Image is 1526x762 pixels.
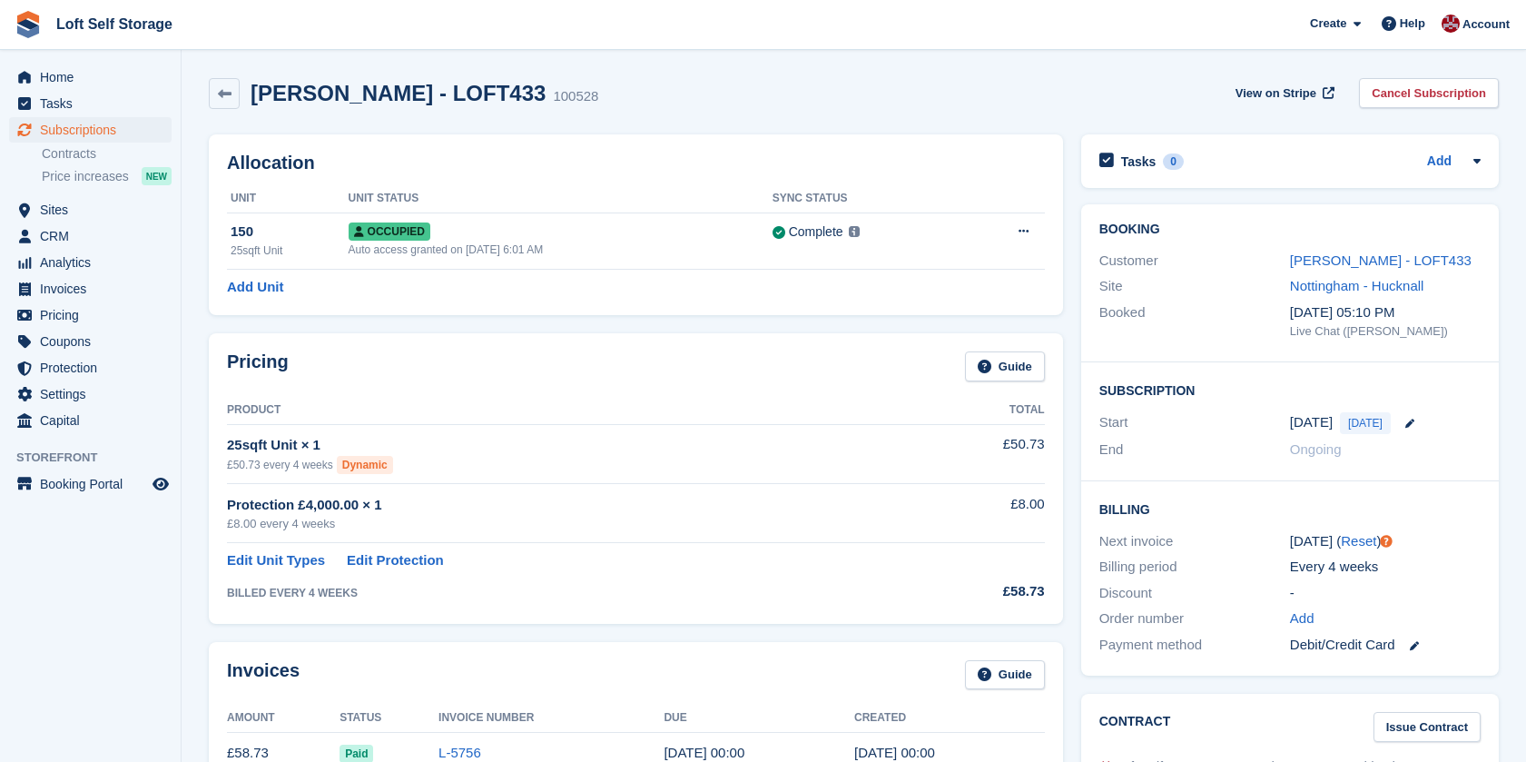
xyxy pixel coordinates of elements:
[1099,712,1171,742] h2: Contract
[347,550,444,571] a: Edit Protection
[438,704,664,733] th: Invoice Number
[9,250,172,275] a: menu
[1290,412,1333,433] time: 2025-08-13 23:00:00 UTC
[227,550,325,571] a: Edit Unit Types
[1290,609,1314,629] a: Add
[1373,712,1481,742] a: Issue Contract
[40,408,149,433] span: Capital
[227,585,912,601] div: BILLED EVERY 4 WEEKS
[349,223,430,241] span: Occupied
[1099,276,1290,297] div: Site
[40,355,149,381] span: Protection
[9,197,172,223] a: menu
[1099,302,1290,341] div: Booked
[340,704,438,733] th: Status
[912,484,1044,543] td: £8.00
[965,660,1045,690] a: Guide
[1099,531,1290,552] div: Next invoice
[227,153,1045,173] h2: Allocation
[1163,153,1184,170] div: 0
[16,449,181,467] span: Storefront
[1341,533,1376,549] a: Reset
[1290,531,1481,552] div: [DATE] ( )
[1099,381,1481,399] h2: Subscription
[1290,252,1472,268] a: [PERSON_NAME] - LOFT433
[42,166,172,186] a: Price increases NEW
[1099,223,1481,237] h2: Booking
[9,276,172,302] a: menu
[1099,609,1290,629] div: Order number
[40,471,149,497] span: Booking Portal
[15,11,42,38] img: stora-icon-8386f47178a22dfd0bd8f6a31ec36ba5ce8667c1dd55bd0f319d3a0aa187defe.svg
[150,473,172,495] a: Preview store
[49,9,180,39] a: Loft Self Storage
[40,250,149,275] span: Analytics
[1099,251,1290,272] div: Customer
[912,424,1044,483] td: £50.73
[849,226,860,237] img: icon-info-grey-7440780725fd019a000dd9b08b2336e03edf1995a4989e88bcd33f0948082b44.svg
[40,329,149,354] span: Coupons
[1310,15,1346,33] span: Create
[1290,583,1481,604] div: -
[1099,500,1481,518] h2: Billing
[9,91,172,116] a: menu
[9,117,172,143] a: menu
[1290,635,1481,656] div: Debit/Credit Card
[1462,15,1510,34] span: Account
[42,145,172,163] a: Contracts
[227,184,349,213] th: Unit
[349,184,773,213] th: Unit Status
[1290,441,1342,457] span: Ongoing
[1340,412,1391,434] span: [DATE]
[40,302,149,328] span: Pricing
[773,184,962,213] th: Sync Status
[231,242,349,259] div: 25sqft Unit
[664,704,854,733] th: Due
[142,167,172,185] div: NEW
[1290,557,1481,578] div: Every 4 weeks
[40,117,149,143] span: Subscriptions
[1290,302,1481,323] div: [DATE] 05:10 PM
[227,396,912,425] th: Product
[9,355,172,381] a: menu
[1099,557,1290,578] div: Billing period
[1290,278,1424,293] a: Nottingham - Hucknall
[854,745,935,760] time: 2025-08-13 23:00:20 UTC
[912,396,1044,425] th: Total
[42,168,129,185] span: Price increases
[40,197,149,223] span: Sites
[1228,78,1338,108] a: View on Stripe
[227,660,300,690] h2: Invoices
[9,408,172,433] a: menu
[1290,322,1481,341] div: Live Chat ([PERSON_NAME])
[227,456,912,474] div: £50.73 every 4 weeks
[251,81,546,105] h2: [PERSON_NAME] - LOFT433
[227,495,912,516] div: Protection £4,000.00 × 1
[1236,84,1316,103] span: View on Stripe
[227,515,912,533] div: £8.00 every 4 weeks
[9,223,172,249] a: menu
[227,351,289,381] h2: Pricing
[664,745,744,760] time: 2025-08-14 23:00:00 UTC
[1400,15,1425,33] span: Help
[965,351,1045,381] a: Guide
[40,223,149,249] span: CRM
[227,435,912,456] div: 25sqft Unit × 1
[438,745,481,760] a: L-5756
[789,223,843,242] div: Complete
[912,581,1044,602] div: £58.73
[1099,440,1290,460] div: End
[854,704,1045,733] th: Created
[9,471,172,497] a: menu
[1099,635,1290,656] div: Payment method
[227,277,283,298] a: Add Unit
[9,302,172,328] a: menu
[349,242,773,258] div: Auto access granted on [DATE] 6:01 AM
[231,222,349,242] div: 150
[9,329,172,354] a: menu
[1427,152,1452,173] a: Add
[1099,412,1290,434] div: Start
[40,91,149,116] span: Tasks
[337,456,393,474] div: Dynamic
[40,64,149,90] span: Home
